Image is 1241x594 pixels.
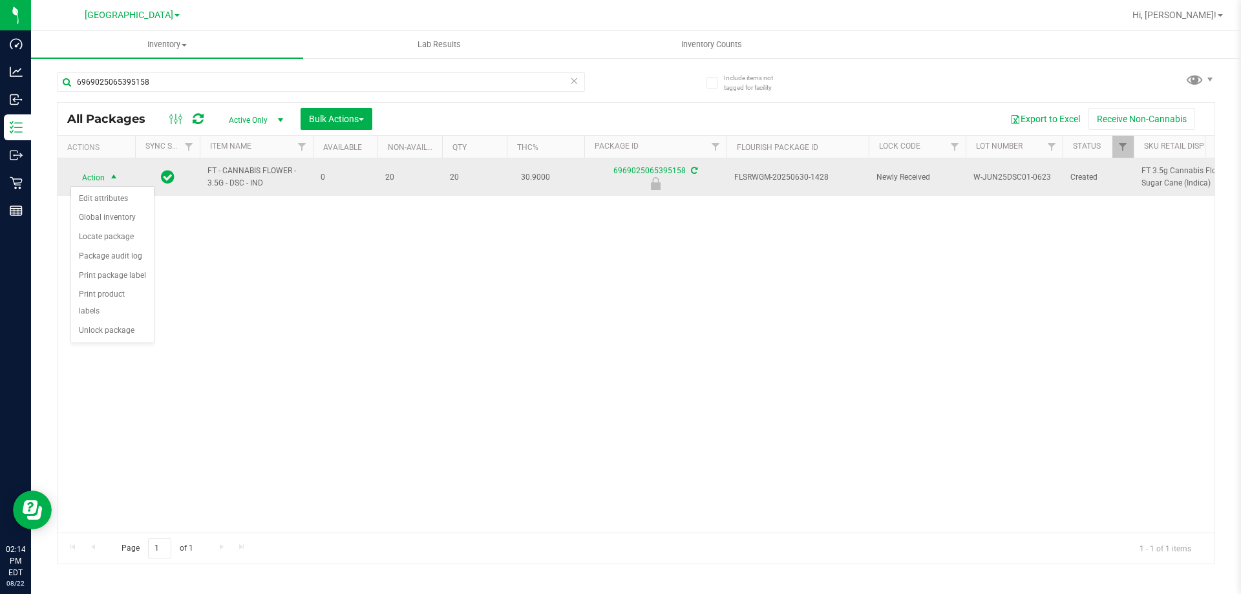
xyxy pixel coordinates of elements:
[31,31,303,58] a: Inventory
[514,168,557,187] span: 30.9000
[10,176,23,189] inline-svg: Retail
[10,37,23,50] inline-svg: Dashboard
[145,142,195,151] a: Sync Status
[67,143,130,152] div: Actions
[148,538,171,558] input: 1
[6,544,25,578] p: 02:14 PM EDT
[1112,136,1134,158] a: Filter
[13,491,52,529] iframe: Resource center
[724,73,789,92] span: Include items not tagged for facility
[944,136,966,158] a: Filter
[301,108,372,130] button: Bulk Actions
[292,136,313,158] a: Filter
[388,143,445,152] a: Non-Available
[71,321,154,341] li: Unlock package
[517,143,538,152] a: THC%
[70,169,105,187] span: Action
[10,93,23,106] inline-svg: Inbound
[6,578,25,588] p: 08/22
[71,247,154,266] li: Package audit log
[71,266,154,286] li: Print package label
[613,166,686,175] a: 6969025065395158
[1041,136,1063,158] a: Filter
[10,149,23,162] inline-svg: Outbound
[85,10,173,21] span: [GEOGRAPHIC_DATA]
[71,189,154,209] li: Edit attributes
[303,31,575,58] a: Lab Results
[1132,10,1216,20] span: Hi, [PERSON_NAME]!
[210,142,251,151] a: Item Name
[400,39,478,50] span: Lab Results
[71,285,154,321] li: Print product labels
[569,72,578,89] span: Clear
[689,166,697,175] span: Sync from Compliance System
[309,114,364,124] span: Bulk Actions
[71,228,154,247] li: Locate package
[10,65,23,78] inline-svg: Analytics
[1070,171,1126,184] span: Created
[734,171,861,184] span: FLSRWGM-20250630-1428
[664,39,759,50] span: Inventory Counts
[57,72,585,92] input: Search Package ID, Item Name, SKU, Lot or Part Number...
[582,177,728,190] div: Newly Received
[161,168,175,186] span: In Sync
[10,121,23,134] inline-svg: Inventory
[575,31,847,58] a: Inventory Counts
[595,142,639,151] a: Package ID
[323,143,362,152] a: Available
[71,208,154,228] li: Global inventory
[1073,142,1101,151] a: Status
[321,171,370,184] span: 0
[973,171,1055,184] span: W-JUN25DSC01-0623
[737,143,818,152] a: Flourish Package ID
[10,204,23,217] inline-svg: Reports
[67,112,158,126] span: All Packages
[106,169,122,187] span: select
[976,142,1023,151] a: Lot Number
[705,136,727,158] a: Filter
[31,39,303,50] span: Inventory
[385,171,434,184] span: 20
[1144,142,1241,151] a: Sku Retail Display Name
[111,538,204,558] span: Page of 1
[452,143,467,152] a: Qty
[879,142,920,151] a: Lock Code
[207,165,305,189] span: FT - CANNABIS FLOWER - 3.5G - DSC - IND
[1088,108,1195,130] button: Receive Non-Cannabis
[178,136,200,158] a: Filter
[876,171,958,184] span: Newly Received
[1002,108,1088,130] button: Export to Excel
[450,171,499,184] span: 20
[1129,538,1202,558] span: 1 - 1 of 1 items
